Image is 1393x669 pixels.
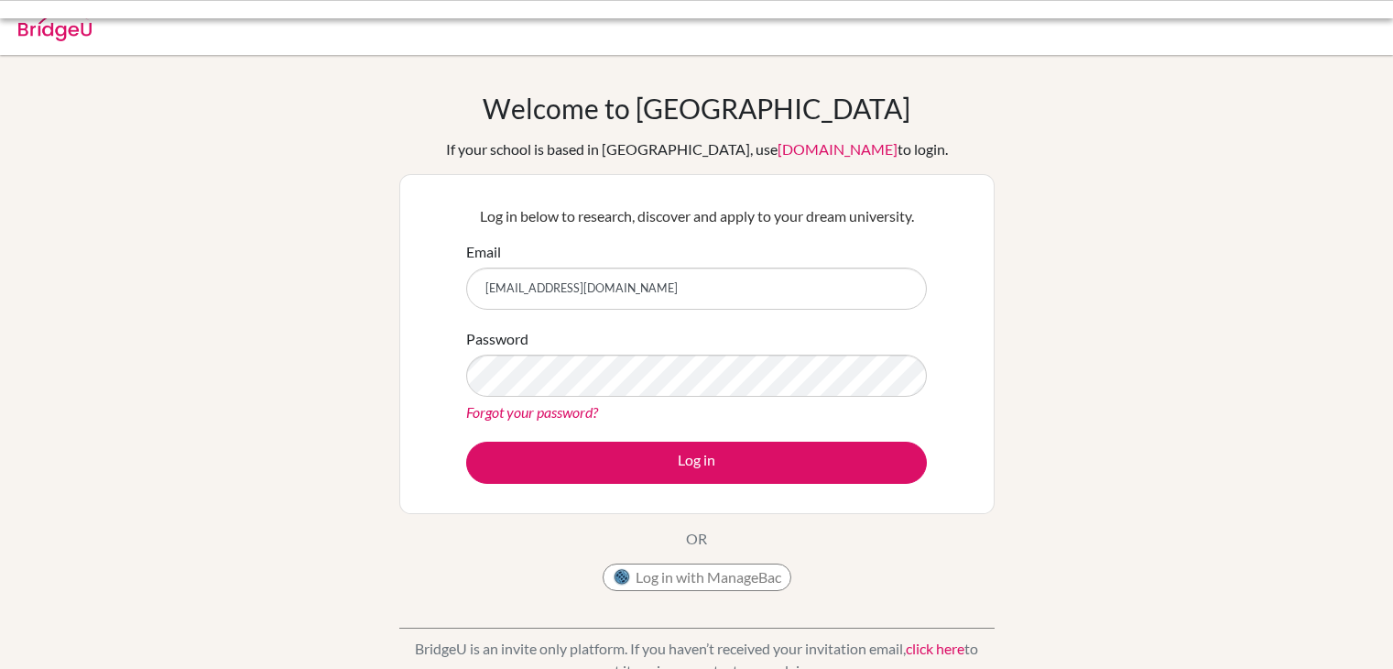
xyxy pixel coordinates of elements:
a: [DOMAIN_NAME] [778,140,898,158]
a: click here [906,640,964,657]
div: Invalid email or password. [166,15,953,37]
button: Log in with ManageBac [603,564,791,591]
h1: Welcome to [GEOGRAPHIC_DATA] [483,92,910,125]
p: OR [686,528,707,550]
a: Forgot your password? [466,403,598,421]
div: If your school is based in [GEOGRAPHIC_DATA], use to login. [446,138,948,160]
button: Log in [466,442,927,484]
label: Email [466,241,501,263]
img: Bridge-U [18,12,92,41]
p: Log in below to research, discover and apply to your dream university. [466,205,927,227]
label: Password [466,328,528,350]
